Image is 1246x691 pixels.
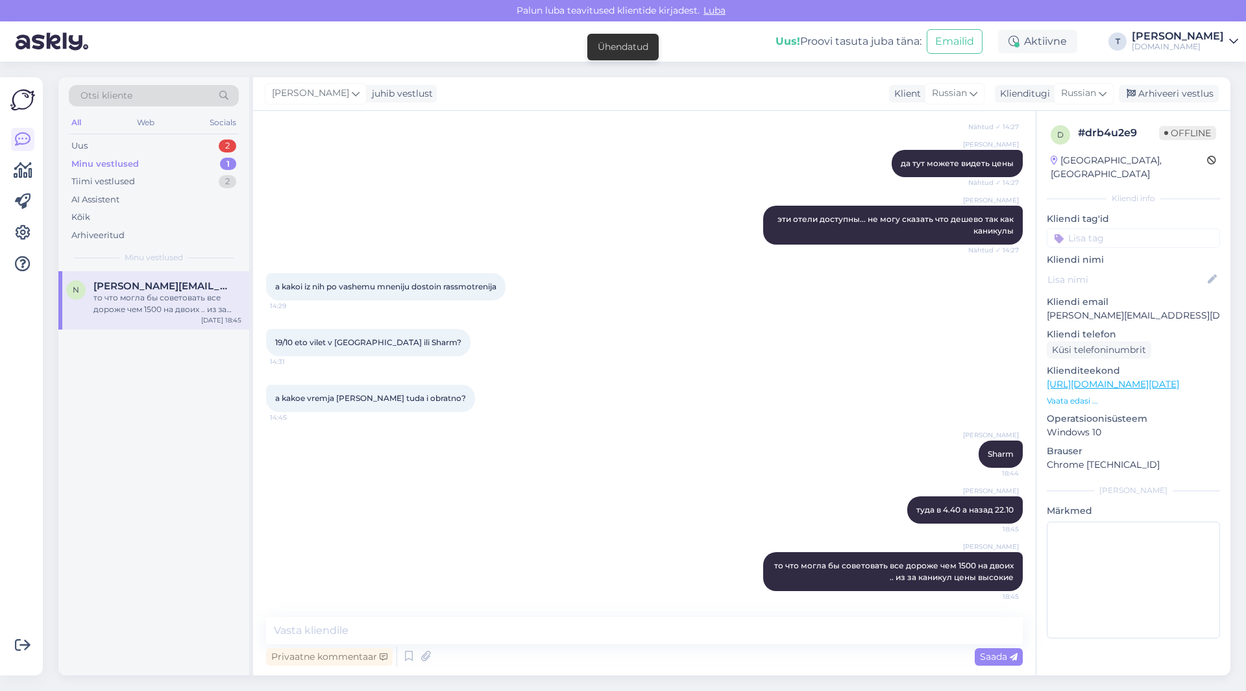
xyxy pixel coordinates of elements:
span: 14:45 [270,413,319,422]
div: [PERSON_NAME] [1047,485,1220,496]
span: 14:29 [270,301,319,311]
div: # drb4u2e9 [1078,125,1159,141]
span: [PERSON_NAME] [272,86,349,101]
div: Socials [207,114,239,131]
span: [PERSON_NAME] [963,542,1019,552]
b: Uus! [776,35,800,47]
input: Lisa nimi [1047,273,1205,287]
div: 2 [219,139,236,152]
span: Russian [932,86,967,101]
div: AI Assistent [71,193,119,206]
div: Ühendatud [598,40,648,54]
div: T [1108,32,1127,51]
p: Kliendi tag'id [1047,212,1220,226]
span: a kakoi iz nih po vashemu mneniju dostoin rassmotrenija [275,282,496,291]
div: Küsi telefoninumbrit [1047,341,1151,359]
span: d [1057,130,1064,139]
span: Nähtud ✓ 14:27 [968,122,1019,132]
div: Klienditugi [995,87,1050,101]
div: Kliendi info [1047,193,1220,204]
span: 18:45 [970,592,1019,601]
span: 18:44 [970,468,1019,478]
span: a kakoe vremja [PERSON_NAME] tuda i obratno? [275,393,466,403]
p: Kliendi nimi [1047,253,1220,267]
input: Lisa tag [1047,228,1220,248]
div: Web [134,114,157,131]
span: natalia.jerjomina@gmail.com [93,280,228,292]
p: Vaata edasi ... [1047,395,1220,407]
span: туда в 4.40 а назад 22.10 [916,505,1014,515]
span: Sharm [988,449,1014,459]
span: то что могла бы советовать все дороже чем 1500 на двоих .. из за каникул цены высокие [774,561,1016,582]
div: Klient [889,87,921,101]
span: [PERSON_NAME] [963,430,1019,440]
a: [URL][DOMAIN_NAME][DATE] [1047,378,1179,390]
p: Brauser [1047,444,1220,458]
span: 18:45 [970,524,1019,534]
span: 14:31 [270,357,319,367]
p: Märkmed [1047,504,1220,518]
div: [DATE] 18:45 [201,315,241,325]
div: juhib vestlust [367,87,433,101]
span: 19/10 eto vilet v [GEOGRAPHIC_DATA] ili Sharm? [275,337,461,347]
span: да тут можете видеть цены [901,158,1014,168]
div: 1 [220,158,236,171]
p: Windows 10 [1047,426,1220,439]
p: [PERSON_NAME][EMAIL_ADDRESS][DOMAIN_NAME] [1047,309,1220,322]
div: Privaatne kommentaar [266,648,393,666]
span: [PERSON_NAME] [963,486,1019,496]
span: [PERSON_NAME] [963,195,1019,205]
div: Arhiveeri vestlus [1119,85,1219,103]
span: Otsi kliente [80,89,132,103]
span: Luba [700,5,729,16]
span: Russian [1061,86,1096,101]
span: Minu vestlused [125,252,183,263]
div: Kõik [71,211,90,224]
div: Proovi tasuta juba täna: [776,34,922,49]
div: [DOMAIN_NAME] [1132,42,1224,52]
div: то что могла бы советовать все дороже чем 1500 на двоих .. из за каникул цены высокие [93,292,241,315]
p: Kliendi telefon [1047,328,1220,341]
span: Nähtud ✓ 14:27 [968,245,1019,255]
a: [PERSON_NAME][DOMAIN_NAME] [1132,31,1238,52]
img: Askly Logo [10,88,35,112]
div: Tiimi vestlused [71,175,135,188]
span: n [73,285,79,295]
div: Arhiveeritud [71,229,125,242]
span: Saada [980,651,1018,662]
div: Minu vestlused [71,158,139,171]
div: All [69,114,84,131]
div: Uus [71,139,88,152]
button: Emailid [927,29,983,54]
p: Kliendi email [1047,295,1220,309]
span: Nähtud ✓ 14:27 [968,178,1019,188]
p: Chrome [TECHNICAL_ID] [1047,458,1220,472]
span: [PERSON_NAME] [963,139,1019,149]
div: 2 [219,175,236,188]
p: Klienditeekond [1047,364,1220,378]
p: Operatsioonisüsteem [1047,412,1220,426]
span: Offline [1159,126,1216,140]
span: эти отели доступны... не могу сказать что дешево так как каникулы [777,214,1016,236]
div: Aktiivne [998,30,1077,53]
div: [PERSON_NAME] [1132,31,1224,42]
div: [GEOGRAPHIC_DATA], [GEOGRAPHIC_DATA] [1051,154,1207,181]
